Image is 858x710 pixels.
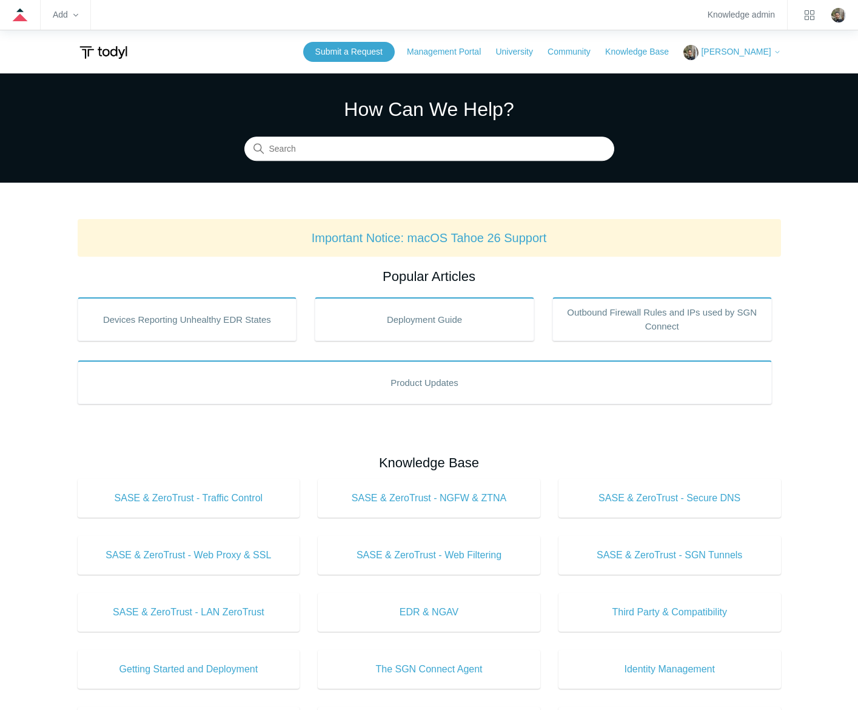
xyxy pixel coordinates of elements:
span: SASE & ZeroTrust - Traffic Control [96,491,282,505]
span: SASE & ZeroTrust - SGN Tunnels [577,548,763,563]
a: Deployment Guide [315,297,534,341]
a: The SGN Connect Agent [318,650,540,689]
img: user avatar [831,8,846,22]
a: Important Notice: macOS Tahoe 26 Support [312,231,547,245]
a: Community [548,46,603,58]
a: Getting Started and Deployment [78,650,300,689]
input: Search [244,137,614,161]
a: Outbound Firewall Rules and IPs used by SGN Connect [552,297,772,341]
a: SASE & ZeroTrust - Traffic Control [78,479,300,518]
span: SASE & ZeroTrust - LAN ZeroTrust [96,605,282,620]
a: University [495,46,545,58]
a: Management Portal [407,46,493,58]
a: Devices Reporting Unhealthy EDR States [78,297,297,341]
a: Identity Management [558,650,781,689]
a: EDR & NGAV [318,593,540,632]
span: SASE & ZeroTrust - Web Proxy & SSL [96,548,282,563]
a: SASE & ZeroTrust - Web Filtering [318,536,540,575]
h1: How Can We Help? [244,95,614,124]
a: Submit a Request [303,42,395,62]
span: EDR & NGAV [336,605,522,620]
a: Knowledge admin [708,12,775,18]
a: SASE & ZeroTrust - SGN Tunnels [558,536,781,575]
a: SASE & ZeroTrust - Secure DNS [558,479,781,518]
a: Knowledge Base [605,46,681,58]
a: SASE & ZeroTrust - Web Proxy & SSL [78,536,300,575]
a: SASE & ZeroTrust - LAN ZeroTrust [78,593,300,632]
span: The SGN Connect Agent [336,662,522,677]
span: Getting Started and Deployment [96,662,282,677]
a: SASE & ZeroTrust - NGFW & ZTNA [318,479,540,518]
a: Product Updates [78,360,772,404]
span: Identity Management [577,662,763,677]
h2: Knowledge Base [78,453,781,473]
button: [PERSON_NAME] [683,45,780,60]
img: Todyl Support Center Help Center home page [78,41,129,64]
span: SASE & ZeroTrust - Secure DNS [577,491,763,505]
a: Third Party & Compatibility [558,593,781,632]
span: SASE & ZeroTrust - NGFW & ZTNA [336,491,522,505]
zd-hc-trigger: Click your profile icon to open the profile menu [831,8,846,22]
span: [PERSON_NAME] [701,47,771,56]
h2: Popular Articles [78,266,781,286]
zd-hc-trigger: Add [53,12,78,18]
span: Third Party & Compatibility [577,605,763,620]
span: SASE & ZeroTrust - Web Filtering [336,548,522,563]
